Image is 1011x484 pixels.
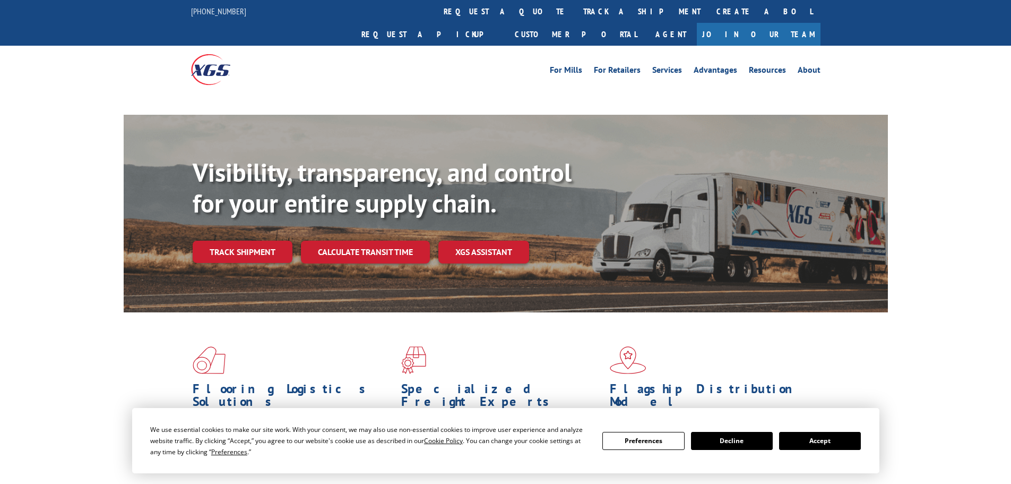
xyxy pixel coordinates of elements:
[749,66,786,78] a: Resources
[645,23,697,46] a: Agent
[193,383,393,413] h1: Flooring Logistics Solutions
[694,66,737,78] a: Advantages
[193,241,292,263] a: Track shipment
[602,432,684,450] button: Preferences
[401,383,602,413] h1: Specialized Freight Experts
[211,447,247,456] span: Preferences
[610,383,810,413] h1: Flagship Distribution Model
[691,432,773,450] button: Decline
[191,6,246,16] a: [PHONE_NUMBER]
[652,66,682,78] a: Services
[132,408,879,473] div: Cookie Consent Prompt
[550,66,582,78] a: For Mills
[353,23,507,46] a: Request a pickup
[798,66,820,78] a: About
[594,66,641,78] a: For Retailers
[193,346,226,374] img: xgs-icon-total-supply-chain-intelligence-red
[424,436,463,445] span: Cookie Policy
[507,23,645,46] a: Customer Portal
[438,241,529,264] a: XGS ASSISTANT
[610,346,646,374] img: xgs-icon-flagship-distribution-model-red
[301,241,430,264] a: Calculate transit time
[779,432,861,450] button: Accept
[401,346,426,374] img: xgs-icon-focused-on-flooring-red
[697,23,820,46] a: Join Our Team
[193,156,572,219] b: Visibility, transparency, and control for your entire supply chain.
[150,424,590,457] div: We use essential cookies to make our site work. With your consent, we may also use non-essential ...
